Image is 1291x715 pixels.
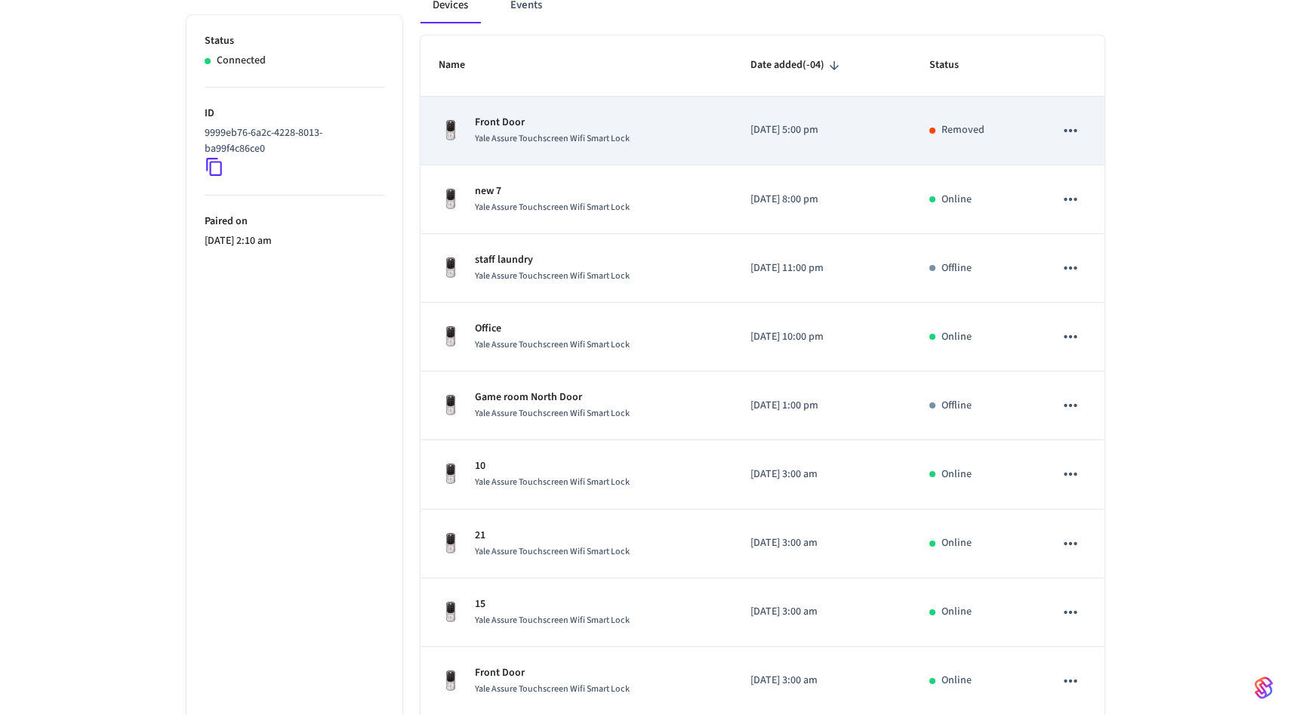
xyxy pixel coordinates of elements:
img: Yale Assure Touchscreen Wifi Smart Lock, Satin Nickel, Front [439,325,463,349]
p: [DATE] 11:00 pm [750,260,892,276]
p: Removed [941,122,984,138]
span: Yale Assure Touchscreen Wifi Smart Lock [475,201,630,214]
span: Status [929,54,978,77]
img: Yale Assure Touchscreen Wifi Smart Lock, Satin Nickel, Front [439,119,463,143]
img: Yale Assure Touchscreen Wifi Smart Lock, Satin Nickel, Front [439,256,463,280]
p: Online [941,192,972,208]
p: 21 [475,528,630,544]
p: Online [941,467,972,482]
span: Name [439,54,485,77]
p: [DATE] 1:00 pm [750,398,892,414]
span: Date added(-04) [750,54,844,77]
p: [DATE] 10:00 pm [750,329,892,345]
p: 9999eb76-6a2c-4228-8013-ba99f4c86ce0 [205,125,378,157]
p: staff laundry [475,252,630,268]
p: Online [941,535,972,551]
span: Yale Assure Touchscreen Wifi Smart Lock [475,338,630,351]
span: Yale Assure Touchscreen Wifi Smart Lock [475,476,630,488]
p: [DATE] 3:00 am [750,673,892,689]
span: Yale Assure Touchscreen Wifi Smart Lock [475,545,630,558]
p: [DATE] 5:00 pm [750,122,892,138]
p: [DATE] 3:00 am [750,604,892,620]
p: 15 [475,596,630,612]
p: new 7 [475,183,630,199]
span: Yale Assure Touchscreen Wifi Smart Lock [475,270,630,282]
img: Yale Assure Touchscreen Wifi Smart Lock, Satin Nickel, Front [439,532,463,556]
p: [DATE] 3:00 am [750,467,892,482]
p: [DATE] 8:00 pm [750,192,892,208]
p: Offline [941,398,972,414]
p: [DATE] 2:10 am [205,233,384,249]
p: Online [941,673,972,689]
img: Yale Assure Touchscreen Wifi Smart Lock, Satin Nickel, Front [439,600,463,624]
p: 10 [475,458,630,474]
span: Yale Assure Touchscreen Wifi Smart Lock [475,132,630,145]
p: Online [941,329,972,345]
img: Yale Assure Touchscreen Wifi Smart Lock, Satin Nickel, Front [439,669,463,693]
p: ID [205,106,384,122]
p: [DATE] 3:00 am [750,535,892,551]
p: Offline [941,260,972,276]
p: Status [205,33,384,49]
p: Connected [217,53,266,69]
p: Front Door [475,665,630,681]
p: Office [475,321,630,337]
img: Yale Assure Touchscreen Wifi Smart Lock, Satin Nickel, Front [439,187,463,211]
p: Paired on [205,214,384,230]
span: Yale Assure Touchscreen Wifi Smart Lock [475,614,630,627]
span: Yale Assure Touchscreen Wifi Smart Lock [475,683,630,695]
p: Game room North Door [475,390,630,405]
img: Yale Assure Touchscreen Wifi Smart Lock, Satin Nickel, Front [439,462,463,486]
p: Front Door [475,115,630,131]
img: Yale Assure Touchscreen Wifi Smart Lock, Satin Nickel, Front [439,393,463,418]
span: Yale Assure Touchscreen Wifi Smart Lock [475,407,630,420]
img: SeamLogoGradient.69752ec5.svg [1255,676,1273,700]
p: Online [941,604,972,620]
